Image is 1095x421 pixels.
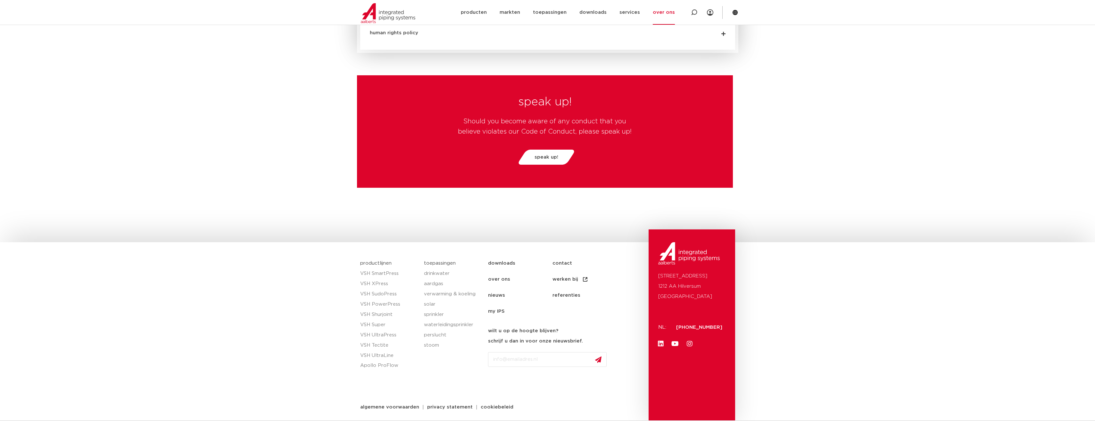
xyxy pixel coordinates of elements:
[360,351,418,361] a: VSH UltraLine
[424,299,482,310] a: solar
[488,303,552,319] a: my IPS
[535,155,558,160] span: speak up!
[456,116,634,137] h4: Should you become aware of any conduct that you believe violates our Code of Conduct, please spea...
[360,261,392,266] a: productlijnen
[360,289,418,299] a: VSH SudoPress
[360,405,419,409] span: algemene voorwaarden
[424,320,482,330] a: waterleidingsprinkler
[424,289,482,299] a: verwarming & koeling
[488,255,552,271] a: downloads
[360,340,418,351] a: VSH Tectite
[488,328,558,333] strong: wilt u op de hoogte blijven?
[595,356,601,363] img: send.svg
[360,268,418,279] a: VSH SmartPress
[488,339,583,343] strong: schrijf u dan in voor onze nieuwsbrief.
[658,271,726,302] p: [STREET_ADDRESS] 1212 AA Hilversum [GEOGRAPHIC_DATA]
[456,95,634,110] h2: speak up!
[360,320,418,330] a: VSH Super
[424,330,482,340] a: perslucht
[360,330,418,340] a: VSH UltraPress
[360,299,418,310] a: VSH PowerPress
[552,287,617,303] a: referenties
[424,279,482,289] a: aardgas
[658,322,668,333] p: NL:
[424,261,456,266] a: toepassingen
[424,340,482,351] a: stoom
[427,405,473,409] span: privacy statement
[360,279,418,289] a: VSH XPress
[488,271,552,287] a: over ons
[370,20,726,37] div: human rights policy
[552,271,617,287] a: werken bij
[488,255,645,319] nav: Menu
[370,30,418,35] a: human rights policy
[488,372,585,397] iframe: reCAPTCHA
[424,268,482,279] a: drinkwater
[424,310,482,320] a: sprinkler
[517,150,576,165] a: speak up!
[360,310,418,320] a: VSH Shurjoint
[488,287,552,303] a: nieuws
[481,405,513,409] span: cookiebeleid
[488,352,607,367] input: info@emailadres.nl
[422,405,477,409] a: privacy statement
[552,255,617,271] a: contact
[360,360,418,371] a: Apollo ProFlow
[355,405,424,409] a: algemene voorwaarden
[476,405,518,409] a: cookiebeleid
[676,325,722,330] a: [PHONE_NUMBER]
